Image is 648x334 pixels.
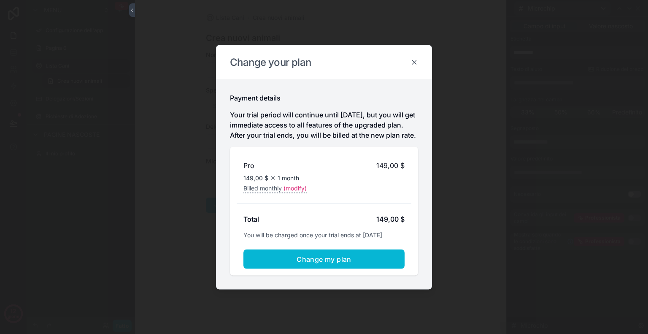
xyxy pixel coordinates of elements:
span: (modify) [283,184,307,192]
h2: Pro [243,160,254,170]
p: Your trial period will continue until [DATE], but you will get immediate access to all features o... [230,109,418,140]
h2: Total [243,214,259,224]
button: Change my plan [243,249,405,269]
span: Change my plan [297,255,351,263]
span: 149,00 $ [376,160,405,170]
button: Billed monthly(modify) [243,184,307,193]
h2: Change your plan [230,55,418,69]
span: 1 month [278,174,299,182]
span: Billed monthly [243,184,282,192]
p: You will be charged once your trial ends at [DATE] [243,227,405,239]
div: 149,00 $ [376,214,405,224]
span: 149,00 $ [243,174,268,182]
h2: Payment details [230,92,281,103]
